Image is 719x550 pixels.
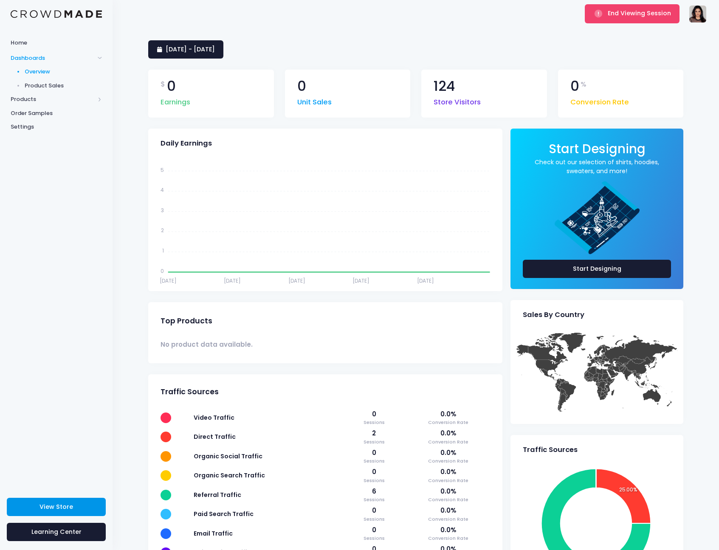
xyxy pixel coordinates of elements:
tspan: [DATE] [417,277,434,284]
span: Sessions [349,535,398,542]
span: Daily Earnings [161,139,212,148]
span: Products [11,95,95,104]
span: Overview [25,67,102,76]
span: Sessions [349,477,398,484]
a: Start Designing [549,147,646,155]
a: Start Designing [523,260,671,278]
span: 124 [434,79,455,93]
span: Dashboards [11,54,95,62]
span: Home [11,39,102,47]
span: 0 [349,506,398,515]
img: User [689,6,706,22]
span: Conversion Rate [407,535,490,542]
tspan: 0 [161,267,164,274]
span: 0 [167,79,176,93]
span: 0 [349,448,398,457]
span: Organic Social Traffic [194,452,262,460]
tspan: 3 [161,206,164,213]
tspan: [DATE] [224,277,241,284]
span: Direct Traffic [194,432,236,441]
a: Check out our selection of shirts, hoodies, sweaters, and more! [523,158,671,176]
span: 0.0% [407,429,490,438]
span: 0.0% [407,487,490,496]
span: $ [161,79,165,90]
a: Learning Center [7,523,106,541]
span: Top Products [161,317,212,326]
span: 0 [349,525,398,535]
span: Video Traffic [194,413,234,422]
span: Sessions [349,457,398,465]
span: Conversion Rate [407,457,490,465]
span: Unit Sales [297,93,332,108]
span: Conversion Rate [407,438,490,446]
a: View Store [7,498,106,516]
span: Sales By Country [523,311,584,319]
span: Sessions [349,419,398,426]
span: 0.0% [407,467,490,477]
button: End Viewing Session [585,4,680,23]
span: 2 [349,429,398,438]
span: [DATE] - [DATE] [166,45,215,53]
span: Start Designing [549,140,646,157]
span: Organic Search Traffic [194,471,265,480]
tspan: [DATE] [288,277,305,284]
span: % [581,79,586,90]
span: Sessions [349,496,398,503]
tspan: [DATE] [160,277,177,284]
tspan: 2 [161,227,164,234]
tspan: [DATE] [352,277,369,284]
span: Conversion Rate [407,496,490,503]
span: End Viewing Session [608,9,671,17]
span: 0.0% [407,448,490,457]
span: Email Traffic [194,529,233,538]
span: 6 [349,487,398,496]
span: Order Samples [11,109,102,118]
span: No product data available. [161,340,253,349]
span: Settings [11,123,102,131]
span: Conversion Rate [570,93,629,108]
tspan: 1 [162,247,164,254]
span: Sessions [349,438,398,446]
span: 0 [297,79,306,93]
span: Conversion Rate [407,516,490,523]
span: 0.0% [407,525,490,535]
span: Conversion Rate [407,477,490,484]
span: 0 [570,79,579,93]
span: Referral Traffic [194,491,241,499]
span: Traffic Sources [161,387,219,396]
span: 0.0% [407,506,490,515]
tspan: 5 [161,166,164,173]
span: Traffic Sources [523,446,578,454]
span: 0.0% [407,410,490,419]
span: Sessions [349,516,398,523]
span: Conversion Rate [407,419,490,426]
a: [DATE] - [DATE] [148,40,223,59]
span: Store Visitors [434,93,481,108]
span: Product Sales [25,81,102,90]
img: Logo [11,10,102,18]
span: Earnings [161,93,190,108]
span: 0 [349,410,398,419]
span: View Store [39,502,73,511]
span: 0 [349,467,398,477]
span: Paid Search Traffic [194,510,254,518]
span: Learning Center [31,528,82,536]
tspan: 4 [161,186,164,194]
